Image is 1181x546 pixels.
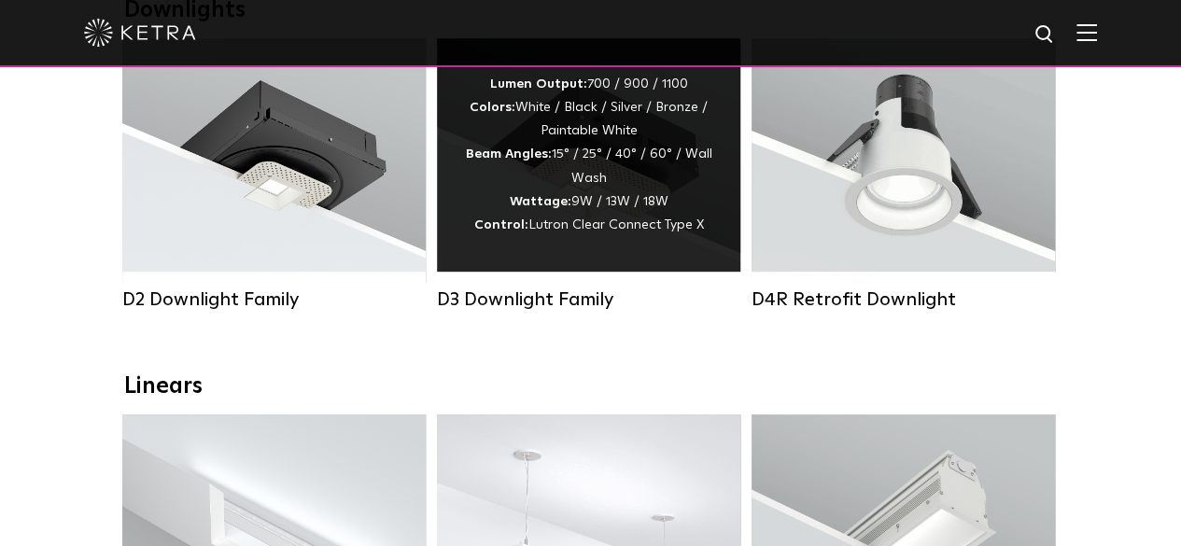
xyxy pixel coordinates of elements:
[466,147,552,161] strong: Beam Angles:
[510,195,571,208] strong: Wattage:
[122,288,426,311] div: D2 Downlight Family
[122,38,426,311] a: D2 Downlight Family Lumen Output:1200Colors:White / Black / Gloss Black / Silver / Bronze / Silve...
[490,77,587,91] strong: Lumen Output:
[84,19,196,47] img: ketra-logo-2019-white
[437,38,740,311] a: D3 Downlight Family Lumen Output:700 / 900 / 1100Colors:White / Black / Silver / Bronze / Paintab...
[752,288,1055,311] div: D4R Retrofit Downlight
[1076,23,1097,41] img: Hamburger%20Nav.svg
[124,373,1058,400] div: Linears
[474,218,528,231] strong: Control:
[1033,23,1057,47] img: search icon
[437,288,740,311] div: D3 Downlight Family
[465,73,712,237] div: 700 / 900 / 1100 White / Black / Silver / Bronze / Paintable White 15° / 25° / 40° / 60° / Wall W...
[528,218,704,231] span: Lutron Clear Connect Type X
[470,101,515,114] strong: Colors:
[752,38,1055,311] a: D4R Retrofit Downlight Lumen Output:800Colors:White / BlackBeam Angles:15° / 25° / 40° / 60°Watta...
